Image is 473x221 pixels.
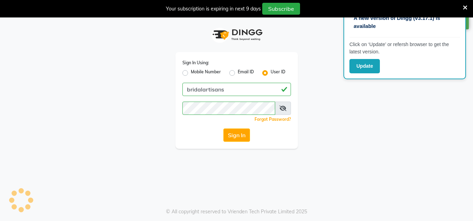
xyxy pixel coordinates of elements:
[262,3,300,15] button: Subscribe
[238,69,254,77] label: Email ID
[191,69,221,77] label: Mobile Number
[354,14,456,30] p: A new version of Dingg (v3.17.1) is available
[271,69,285,77] label: User ID
[349,41,460,56] p: Click on ‘Update’ or refersh browser to get the latest version.
[182,102,275,115] input: Username
[166,5,261,13] div: Your subscription is expiring in next 9 days
[255,117,291,122] a: Forgot Password?
[349,59,380,73] button: Update
[223,128,250,142] button: Sign In
[209,24,265,45] img: logo1.svg
[182,83,291,96] input: Username
[182,60,209,66] label: Sign In Using:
